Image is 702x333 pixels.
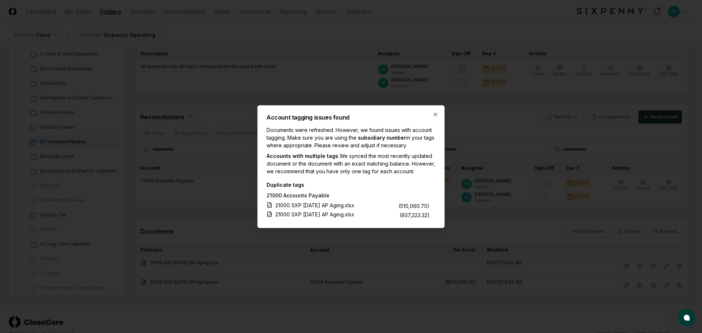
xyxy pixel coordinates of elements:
[399,202,430,210] div: (510,060.70)
[267,126,435,149] p: Documents were refreshed. However, we found issues with account tagging. Make sure you are using ...
[267,211,363,218] a: 21000 SXP [DATE] AP Aging.xlsx
[267,201,363,209] a: 21000 SXP [DATE] AP Aging.xlsx
[400,211,430,219] div: (937,223.32)
[275,211,354,218] div: 21000 SXP [DATE] AP Aging.xlsx
[267,192,430,201] div: 21000 Accounts Payable
[267,181,430,189] div: Duplicate tags
[275,201,354,209] div: 21000 SXP [DATE] AP Aging.xlsx
[267,114,435,120] h2: Account tagging issues found
[267,153,340,159] span: Accounts with multiple tags.
[267,152,435,175] p: We synced the most recently updated document or the document with an exact matching balance. Howe...
[358,135,406,141] span: subsidiary number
